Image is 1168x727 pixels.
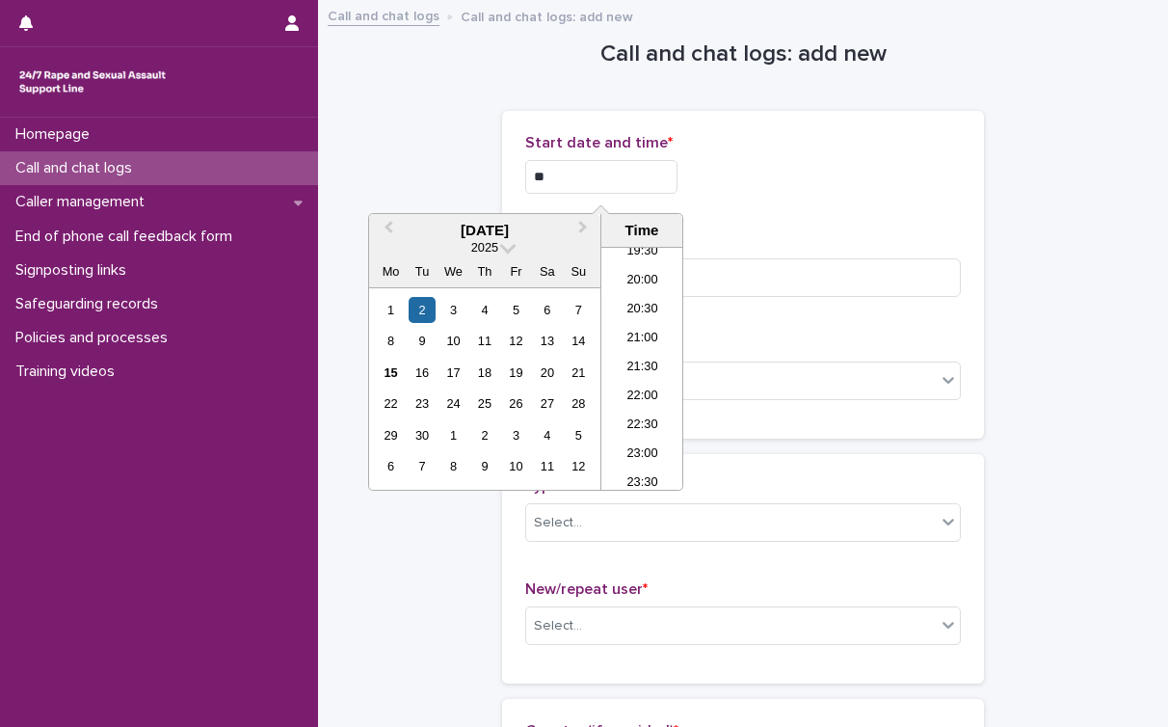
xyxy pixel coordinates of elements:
div: month 2025-09 [375,294,594,482]
div: Choose Thursday, 25 September 2025 [471,390,497,417]
div: Choose Wednesday, 3 September 2025 [440,297,466,323]
div: We [440,258,466,284]
li: 22:30 [601,412,683,441]
div: Choose Tuesday, 30 September 2025 [409,422,435,448]
div: Choose Saturday, 20 September 2025 [534,360,560,386]
p: Policies and processes [8,329,183,347]
div: Choose Thursday, 4 September 2025 [471,297,497,323]
div: Choose Sunday, 28 September 2025 [566,390,592,417]
span: Start date and time [525,135,673,150]
li: 19:30 [601,238,683,267]
div: Choose Saturday, 11 October 2025 [534,453,560,479]
div: Select... [534,616,582,636]
div: Choose Thursday, 11 September 2025 [471,328,497,354]
p: Homepage [8,125,105,144]
div: [DATE] [369,222,600,239]
li: 21:00 [601,325,683,354]
div: Tu [409,258,435,284]
div: Mo [378,258,404,284]
button: Previous Month [371,216,402,247]
div: Choose Wednesday, 17 September 2025 [440,360,466,386]
p: Caller management [8,193,160,211]
div: Choose Friday, 10 October 2025 [503,453,529,479]
img: rhQMoQhaT3yELyF149Cw [15,63,170,101]
div: Fr [503,258,529,284]
div: Choose Friday, 19 September 2025 [503,360,529,386]
div: Choose Monday, 15 September 2025 [378,360,404,386]
div: Choose Wednesday, 10 September 2025 [440,328,466,354]
div: Choose Friday, 3 October 2025 [503,422,529,448]
div: Choose Friday, 26 September 2025 [503,390,529,417]
div: Choose Wednesday, 24 September 2025 [440,390,466,417]
div: Choose Saturday, 6 September 2025 [534,297,560,323]
button: Next Month [570,216,600,247]
div: Choose Monday, 8 September 2025 [378,328,404,354]
a: Call and chat logs [328,4,439,26]
div: Choose Wednesday, 1 October 2025 [440,422,466,448]
div: Choose Monday, 6 October 2025 [378,453,404,479]
div: Choose Saturday, 13 September 2025 [534,328,560,354]
div: Time [606,222,677,239]
p: Training videos [8,363,130,381]
li: 23:00 [601,441,683,470]
div: Sa [534,258,560,284]
div: Choose Tuesday, 7 October 2025 [409,453,435,479]
div: Su [566,258,592,284]
span: 2025 [471,240,498,255]
div: Choose Sunday, 12 October 2025 [566,453,592,479]
div: Choose Friday, 5 September 2025 [503,297,529,323]
div: Choose Tuesday, 16 September 2025 [409,360,435,386]
li: 22:00 [601,383,683,412]
p: End of phone call feedback form [8,228,248,246]
li: 21:30 [601,354,683,383]
li: 20:30 [601,296,683,325]
li: 23:30 [601,470,683,498]
div: Choose Monday, 22 September 2025 [378,390,404,417]
div: Choose Sunday, 5 October 2025 [566,422,592,448]
div: Choose Thursday, 18 September 2025 [471,360,497,386]
p: Signposting links [8,261,142,280]
p: Safeguarding records [8,295,173,313]
div: Choose Wednesday, 8 October 2025 [440,453,466,479]
div: Choose Friday, 12 September 2025 [503,328,529,354]
div: Choose Monday, 1 September 2025 [378,297,404,323]
div: Choose Tuesday, 2 September 2025 [409,297,435,323]
div: Th [471,258,497,284]
div: Choose Tuesday, 23 September 2025 [409,390,435,417]
span: New/repeat user [525,581,648,597]
div: Choose Saturday, 27 September 2025 [534,390,560,417]
div: Choose Sunday, 7 September 2025 [566,297,592,323]
li: 20:00 [601,267,683,296]
div: Choose Tuesday, 9 September 2025 [409,328,435,354]
div: Select... [534,513,582,533]
div: Choose Sunday, 21 September 2025 [566,360,592,386]
p: Call and chat logs [8,159,147,177]
h1: Call and chat logs: add new [502,40,984,68]
div: Choose Sunday, 14 September 2025 [566,328,592,354]
div: Choose Thursday, 2 October 2025 [471,422,497,448]
p: Call and chat logs: add new [461,5,633,26]
div: Choose Thursday, 9 October 2025 [471,453,497,479]
div: Choose Saturday, 4 October 2025 [534,422,560,448]
div: Choose Monday, 29 September 2025 [378,422,404,448]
